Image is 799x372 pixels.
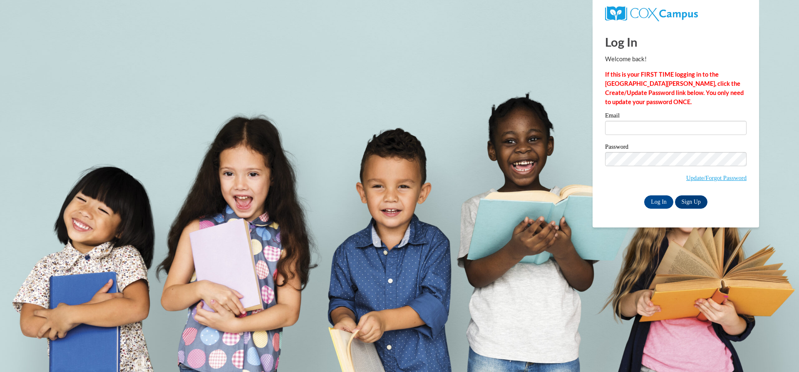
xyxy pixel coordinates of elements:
h1: Log In [605,33,747,50]
p: Welcome back! [605,55,747,64]
label: Email [605,112,747,121]
label: Password [605,144,747,152]
a: COX Campus [605,10,698,17]
input: Log In [644,195,673,209]
img: COX Campus [605,6,698,21]
a: Sign Up [675,195,707,209]
a: Update/Forgot Password [686,175,747,181]
strong: If this is your FIRST TIME logging in to the [GEOGRAPHIC_DATA][PERSON_NAME], click the Create/Upd... [605,71,744,105]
